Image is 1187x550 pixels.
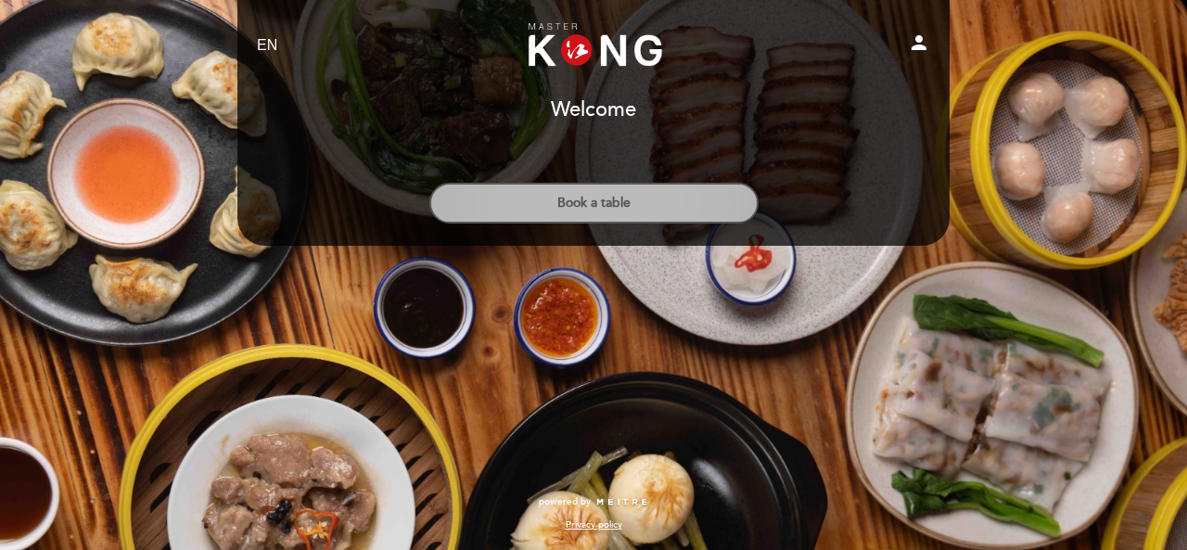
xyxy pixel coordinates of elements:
[539,495,591,508] span: powered by
[551,99,636,122] h1: Welcome
[566,518,622,531] a: Privacy policy
[908,32,930,54] i: person
[908,32,930,60] button: person
[478,20,709,71] a: Master Kong Pueblo Libre
[539,495,648,508] a: powered by
[429,183,759,224] button: Book a table
[595,498,648,507] img: MEITRE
